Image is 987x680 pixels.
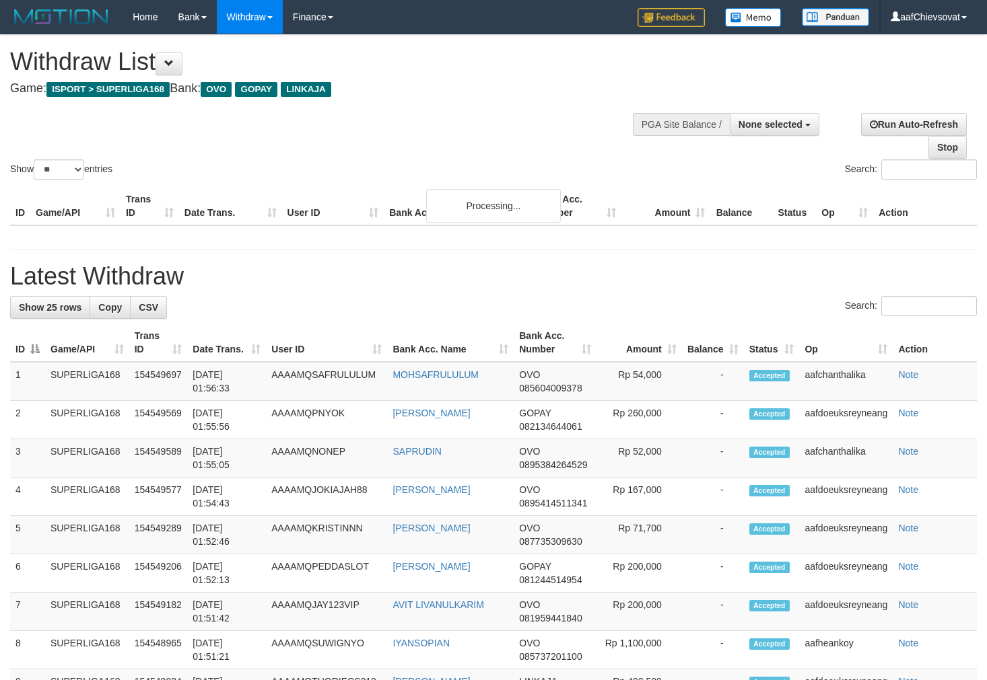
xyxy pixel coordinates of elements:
[873,187,977,225] th: Action
[519,484,540,495] span: OVO
[393,599,483,610] a: AVIT LIVANULKARIM
[514,324,597,362] th: Bank Acc. Number: activate to sort column ascending
[749,562,790,573] span: Accepted
[45,478,129,516] td: SUPERLIGA168
[384,187,531,225] th: Bank Acc. Name
[45,554,129,593] td: SUPERLIGA168
[19,302,81,313] span: Show 25 rows
[187,554,266,593] td: [DATE] 01:52:13
[10,7,112,27] img: MOTION_logo.png
[393,484,470,495] a: [PERSON_NAME]
[682,362,744,401] td: -
[519,523,540,533] span: OVO
[10,48,644,75] h1: Withdraw List
[129,516,188,554] td: 154549289
[45,516,129,554] td: SUPERLIGA168
[187,516,266,554] td: [DATE] 01:52:46
[519,446,540,457] span: OVO
[749,408,790,420] span: Accepted
[898,446,918,457] a: Note
[749,447,790,458] span: Accepted
[98,302,122,313] span: Copy
[682,478,744,516] td: -
[816,187,873,225] th: Op
[45,631,129,669] td: SUPERLIGA168
[682,324,744,362] th: Balance: activate to sort column ascending
[129,439,188,478] td: 154549589
[393,446,441,457] a: SAPRUDIN
[597,362,681,401] td: Rp 54,000
[121,187,179,225] th: Trans ID
[266,593,387,631] td: AAAAMQJAY123VIP
[710,187,772,225] th: Balance
[682,593,744,631] td: -
[799,631,893,669] td: aafheankoy
[187,362,266,401] td: [DATE] 01:56:33
[10,631,45,669] td: 8
[597,516,681,554] td: Rp 71,700
[187,401,266,439] td: [DATE] 01:55:56
[725,8,782,27] img: Button%20Memo.svg
[10,296,90,319] a: Show 25 rows
[34,159,84,180] select: Showentries
[682,554,744,593] td: -
[129,593,188,631] td: 154549182
[266,401,387,439] td: AAAAMQPNYOK
[799,362,893,401] td: aafchanthalika
[282,187,384,225] th: User ID
[519,613,582,624] span: Copy 081959441840 to clipboard
[129,324,188,362] th: Trans ID: activate to sort column ascending
[682,401,744,439] td: -
[739,119,803,130] span: None selected
[893,324,977,362] th: Action
[519,599,540,610] span: OVO
[129,362,188,401] td: 154549697
[597,593,681,631] td: Rp 200,000
[10,187,30,225] th: ID
[749,638,790,650] span: Accepted
[898,523,918,533] a: Note
[799,324,893,362] th: Op: activate to sort column ascending
[129,401,188,439] td: 154549569
[393,638,450,648] a: IYANSOPIAN
[129,631,188,669] td: 154548965
[281,82,331,97] span: LINKAJA
[881,296,977,316] input: Search:
[519,459,587,470] span: Copy 0895384264529 to clipboard
[187,439,266,478] td: [DATE] 01:55:05
[10,362,45,401] td: 1
[799,554,893,593] td: aafdoeuksreyneang
[799,593,893,631] td: aafdoeuksreyneang
[10,478,45,516] td: 4
[928,136,967,159] a: Stop
[898,599,918,610] a: Note
[799,401,893,439] td: aafdoeuksreyneang
[772,187,816,225] th: Status
[881,159,977,180] input: Search:
[187,478,266,516] td: [DATE] 01:54:43
[845,296,977,316] label: Search:
[10,554,45,593] td: 6
[597,401,681,439] td: Rp 260,000
[519,536,582,547] span: Copy 087735309630 to clipboard
[597,631,681,669] td: Rp 1,100,000
[898,638,918,648] a: Note
[235,82,277,97] span: GOPAY
[10,263,977,290] h1: Latest Withdraw
[682,631,744,669] td: -
[45,593,129,631] td: SUPERLIGA168
[744,324,800,362] th: Status: activate to sort column ascending
[799,478,893,516] td: aafdoeuksreyneang
[187,593,266,631] td: [DATE] 01:51:42
[129,554,188,593] td: 154549206
[266,631,387,669] td: AAAAMQSUWIGNYO
[597,324,681,362] th: Amount: activate to sort column ascending
[266,554,387,593] td: AAAAMQPEDDASLOT
[519,408,551,418] span: GOPAY
[393,561,470,572] a: [PERSON_NAME]
[519,574,582,585] span: Copy 081244514954 to clipboard
[45,401,129,439] td: SUPERLIGA168
[266,439,387,478] td: AAAAMQNONEP
[519,421,582,432] span: Copy 082134644061 to clipboard
[638,8,705,27] img: Feedback.jpg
